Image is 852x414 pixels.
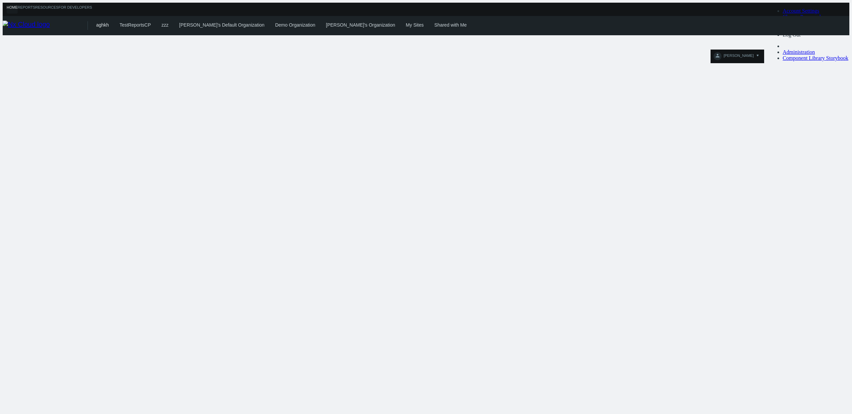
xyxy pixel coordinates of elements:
div: aghkh [96,22,109,34]
span: [PERSON_NAME] [724,54,753,61]
a: Change Password [783,14,821,20]
a: [PERSON_NAME]'s Default Organization [179,22,264,28]
a: My Sites [406,22,424,28]
a: zzz [161,22,168,28]
a: Account Settings [783,8,819,14]
a: Component Library Storybook [783,55,848,61]
a: Home [7,5,18,14]
a: Demo Organization [275,22,316,28]
button: [PERSON_NAME] [711,50,764,63]
a: TestReportsCP [119,22,151,28]
a: Administration [783,49,815,55]
a: Reports [18,5,35,14]
img: Nx Cloud logo [3,21,88,31]
a: Shared with Me [434,22,467,28]
a: [PERSON_NAME]'s Organization [326,22,395,28]
a: For Developers [59,5,92,14]
a: Resources [35,5,59,14]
